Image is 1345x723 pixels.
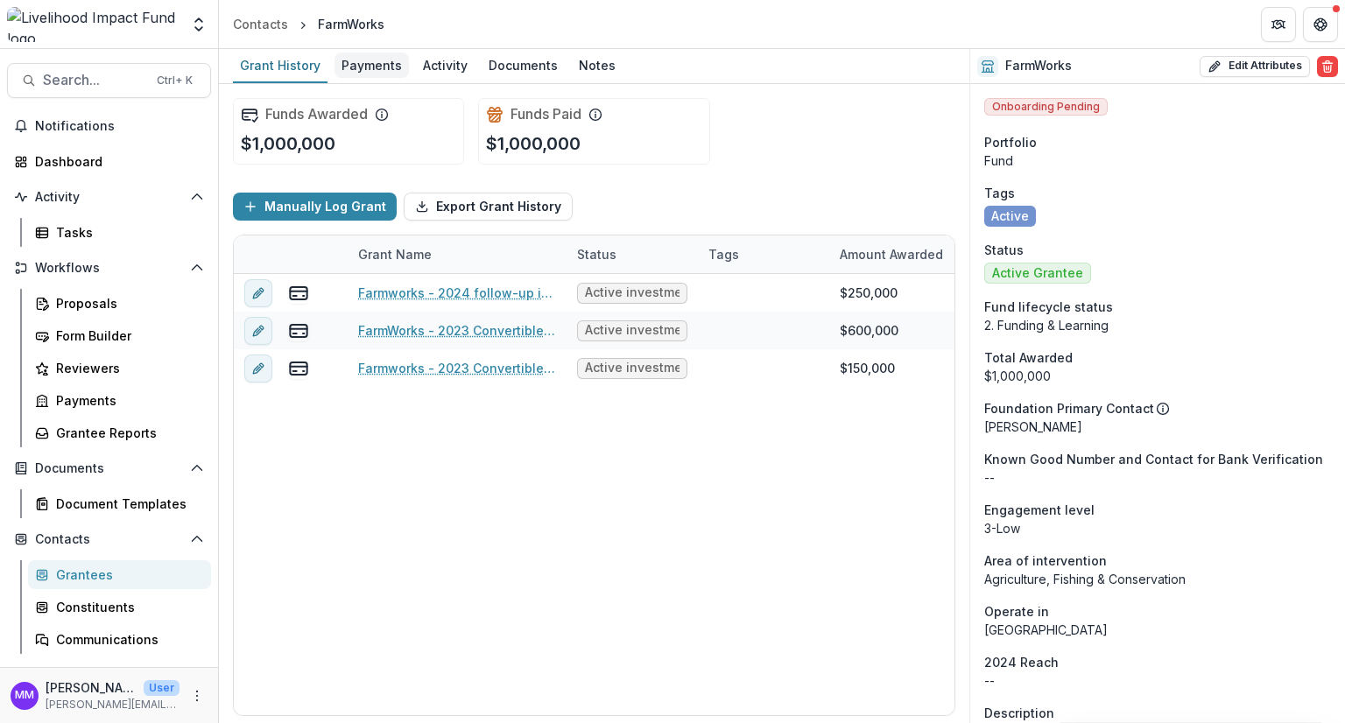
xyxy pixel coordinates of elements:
[840,284,898,302] div: $250,000
[56,326,197,345] div: Form Builder
[698,235,829,273] div: Tags
[56,495,197,513] div: Document Templates
[567,235,698,273] div: Status
[7,661,211,689] button: Open Data & Reporting
[482,53,565,78] div: Documents
[244,279,272,307] button: edit
[28,321,211,350] a: Form Builder
[28,625,211,654] a: Communications
[334,49,409,83] a: Payments
[43,72,146,88] span: Search...
[7,454,211,482] button: Open Documents
[984,501,1095,519] span: Engagement level
[984,671,1331,690] p: --
[984,399,1154,418] p: Foundation Primary Contact
[226,11,295,37] a: Contacts
[829,245,954,263] div: Amount Awarded
[35,532,183,547] span: Contacts
[984,602,1049,621] span: Operate in
[56,391,197,410] div: Payments
[829,235,961,273] div: Amount Awarded
[991,209,1029,224] span: Active
[28,354,211,383] a: Reviewers
[984,418,1331,436] p: [PERSON_NAME]
[416,53,475,78] div: Activity
[334,53,409,78] div: Payments
[984,450,1323,468] span: Known Good Number and Contact for Bank Verification
[984,133,1037,151] span: Portfolio
[28,289,211,318] a: Proposals
[187,7,211,42] button: Open entity switcher
[7,147,211,176] a: Dashboard
[318,15,384,33] div: FarmWorks
[7,112,211,140] button: Notifications
[511,106,581,123] h2: Funds Paid
[35,152,197,171] div: Dashboard
[404,193,573,221] button: Export Grant History
[35,261,183,276] span: Workflows
[567,245,627,263] div: Status
[348,235,567,273] div: Grant Name
[35,119,204,134] span: Notifications
[572,53,623,78] div: Notes
[482,49,565,83] a: Documents
[7,254,211,282] button: Open Workflows
[46,678,137,697] p: [PERSON_NAME]
[840,359,895,377] div: $150,000
[56,294,197,312] div: Proposals
[984,98,1108,116] span: Onboarding Pending
[233,15,288,33] div: Contacts
[348,245,442,263] div: Grant Name
[233,193,397,221] button: Manually Log Grant
[984,151,1331,170] p: Fund
[1317,56,1338,77] button: Delete
[984,316,1331,334] p: 2. Funding & Learning
[358,359,556,377] a: Farmworks - 2023 Convertible note 1
[187,685,208,706] button: More
[46,697,180,712] p: [PERSON_NAME][EMAIL_ADDRESS][DOMAIN_NAME]
[233,53,327,78] div: Grant History
[7,7,180,42] img: Livelihood Impact Fund logo
[15,690,34,701] div: Miriam Mwangi
[984,468,1331,487] p: --
[56,223,197,242] div: Tasks
[1303,7,1338,42] button: Get Help
[35,461,183,476] span: Documents
[7,183,211,211] button: Open Activity
[698,245,750,263] div: Tags
[35,190,183,205] span: Activity
[28,489,211,518] a: Document Templates
[984,519,1331,537] p: 3-Low
[984,241,1024,259] span: Status
[358,284,556,302] a: Farmworks - 2024 follow-up investment
[28,218,211,247] a: Tasks
[28,418,211,447] a: Grantee Reports
[984,653,1059,671] span: 2024 Reach
[28,386,211,415] a: Payments
[244,354,272,383] button: edit
[244,317,272,345] button: edit
[288,358,309,379] button: view-payments
[585,361,680,376] span: Active investment
[56,630,197,649] div: Communications
[486,130,581,157] p: $1,000,000
[984,704,1054,722] span: Description
[265,106,368,123] h2: Funds Awarded
[984,570,1331,588] p: Agriculture, Fishing & Conservation
[233,49,327,83] a: Grant History
[585,323,680,338] span: Active investment
[840,321,898,340] div: $600,000
[984,348,1073,367] span: Total Awarded
[585,285,680,300] span: Active investment
[416,49,475,83] a: Activity
[56,359,197,377] div: Reviewers
[28,593,211,621] a: Constituents
[144,680,180,696] p: User
[1200,56,1310,77] button: Edit Attributes
[226,11,391,37] nav: breadcrumb
[56,598,197,616] div: Constituents
[288,283,309,304] button: view-payments
[572,49,623,83] a: Notes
